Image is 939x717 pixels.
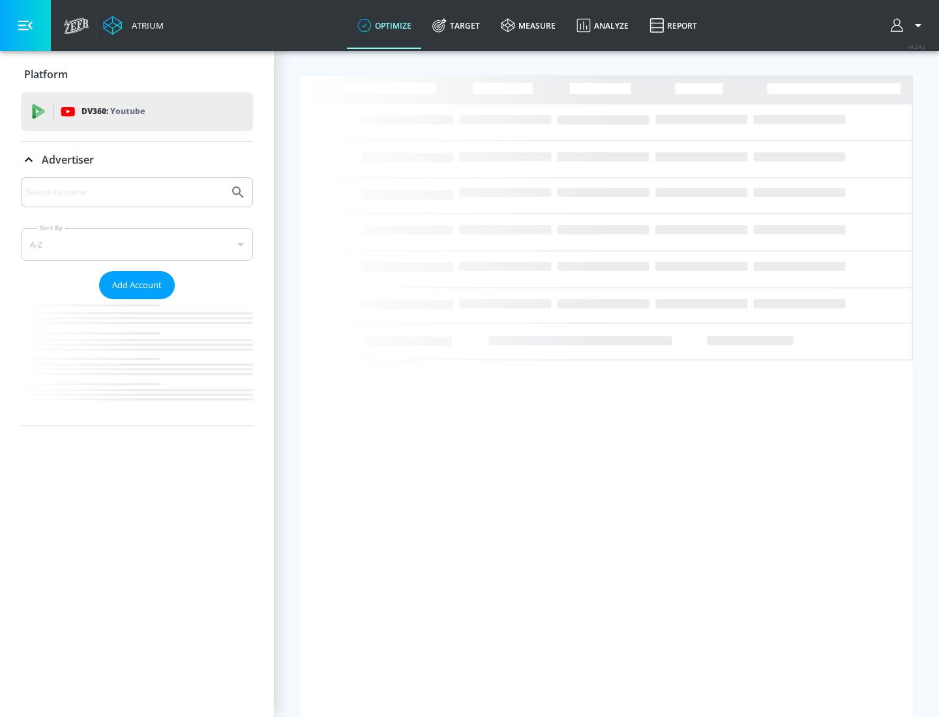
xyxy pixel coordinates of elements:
[566,2,639,49] a: Analyze
[112,278,162,293] span: Add Account
[99,271,175,299] button: Add Account
[21,228,253,261] div: A-Z
[42,153,94,167] p: Advertiser
[37,224,65,232] label: Sort By
[127,20,164,31] div: Atrium
[110,104,145,118] p: Youtube
[24,67,68,81] p: Platform
[490,2,566,49] a: measure
[82,104,145,119] p: DV360:
[21,92,253,131] div: DV360: Youtube
[21,56,253,93] div: Platform
[908,43,926,50] span: v 4.24.0
[422,2,490,49] a: Target
[21,177,253,426] div: Advertiser
[103,16,164,35] a: Atrium
[21,299,253,426] nav: list of Advertiser
[21,141,253,178] div: Advertiser
[639,2,708,49] a: Report
[26,184,224,201] input: Search by name
[347,2,422,49] a: optimize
